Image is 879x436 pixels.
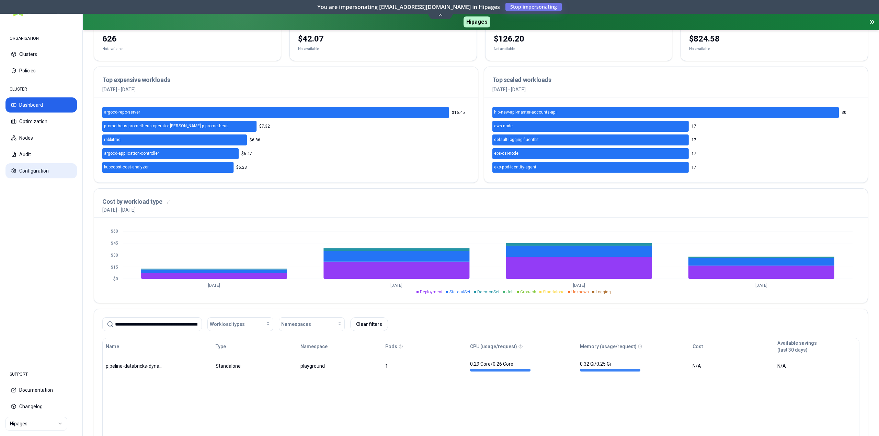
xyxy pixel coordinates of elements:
button: Audit [5,147,77,162]
div: SUPPORT [5,367,77,381]
tspan: [DATE] [573,283,585,288]
div: 1 [385,363,464,369]
button: Type [216,340,226,353]
tspan: [DATE] [755,283,767,288]
h3: Top scaled workloads [492,75,860,85]
tspan: [DATE] [390,283,402,288]
span: Namespaces [281,321,311,328]
span: Logging [596,290,611,294]
tspan: $60 [111,229,118,234]
tspan: $45 [111,241,118,246]
span: CronJob [520,290,536,294]
span: Unknown [571,290,589,294]
span: Deployment [420,290,443,294]
div: 626 [102,33,273,44]
button: CPU (usage/request) [470,340,517,353]
tspan: $30 [111,253,118,258]
h3: Cost by workload type [102,197,162,207]
span: DaemonSet [477,290,500,294]
div: 0.32 Gi / 0.25 Gi [580,361,640,372]
button: Cost [693,340,703,353]
tspan: $0 [113,276,118,281]
span: Job [506,290,513,294]
div: N/A [777,363,856,369]
div: Not available [298,46,319,52]
h3: Top expensive workloads [102,75,470,85]
button: Changelog [5,399,77,414]
div: Standalone [216,363,294,369]
button: Policies [5,63,77,78]
span: Standalone [543,290,564,294]
button: Workload types [207,317,273,331]
span: Workload types [210,321,245,328]
button: Clear filters [350,317,388,331]
div: Not available [494,46,515,52]
div: N/A [693,363,771,369]
button: Memory (usage/request) [580,340,637,353]
span: Hipages [464,16,490,27]
button: Name [106,340,119,353]
div: Not available [689,46,710,52]
button: Available savings(last 30 days) [777,340,817,353]
p: [DATE] - [DATE] [102,207,136,213]
button: Configuration [5,163,77,178]
button: Namespace [300,340,328,353]
button: Namespaces [279,317,345,331]
div: $126.20 [494,33,664,44]
span: StatefulSet [449,290,470,294]
div: ORGANISATION [5,32,77,45]
button: Nodes [5,130,77,145]
button: Clusters [5,47,77,62]
tspan: [DATE] [208,283,220,288]
button: Dashboard [5,97,77,113]
div: 0.29 Core / 0.26 Core [470,361,530,372]
p: [DATE] - [DATE] [492,86,860,93]
div: CLUSTER [5,82,77,96]
div: Not available [102,46,123,52]
div: pipeline-databricks-dynamicpricingjoblevel-features-ge-govsngja [106,363,166,369]
div: playground [300,363,344,369]
div: $42.07 [298,33,468,44]
button: Optimization [5,114,77,129]
button: Pods [385,340,397,353]
p: [DATE] - [DATE] [102,86,470,93]
div: $824.58 [689,33,859,44]
button: Documentation [5,382,77,398]
tspan: $15 [111,265,118,270]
